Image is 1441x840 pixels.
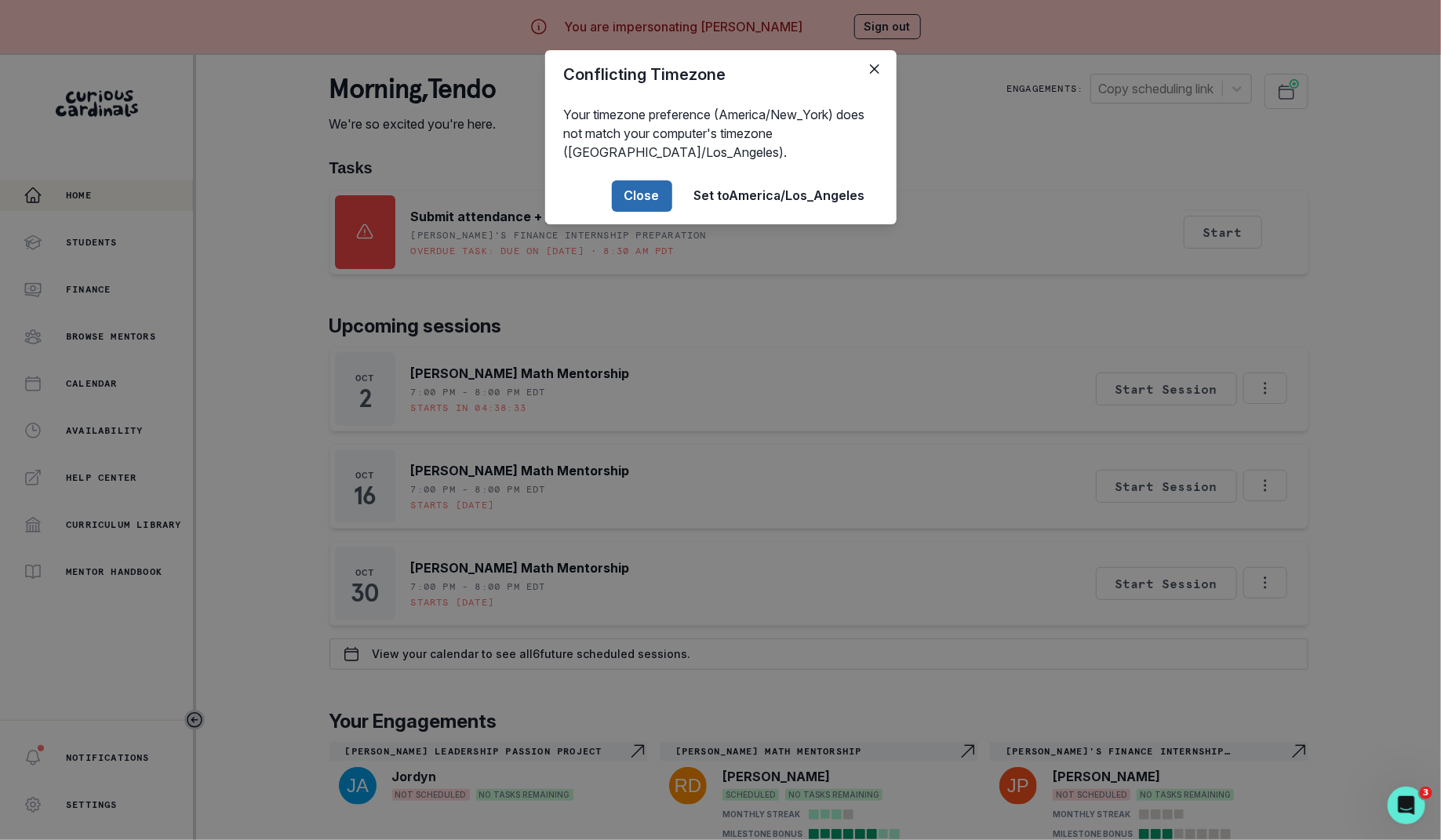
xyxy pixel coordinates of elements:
[545,99,897,168] div: Your timezone preference (America/New_York) does not match your computer's timezone ([GEOGRAPHIC_...
[862,56,887,82] button: Close
[612,180,672,212] button: Close
[1388,787,1425,824] iframe: Intercom live chat
[682,180,878,212] button: Set toAmerica/Los_Angeles
[1420,787,1432,799] span: 3
[545,50,897,99] header: Conflicting Timezone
